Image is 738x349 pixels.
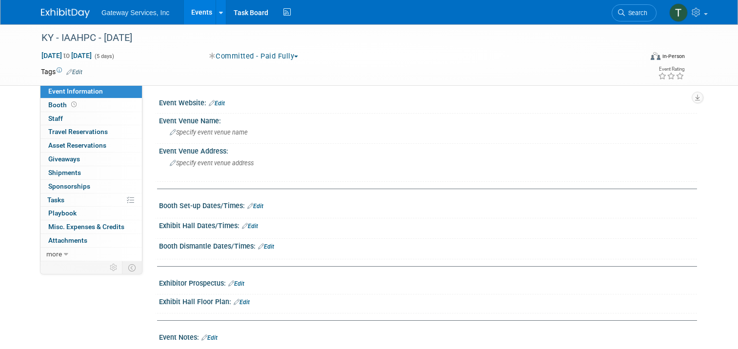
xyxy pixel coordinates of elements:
a: Asset Reservations [40,139,142,152]
span: (5 days) [94,53,114,59]
span: to [62,52,71,59]
div: Exhibit Hall Floor Plan: [159,294,697,307]
button: Committed - Paid Fully [206,51,302,61]
span: Tasks [47,196,64,204]
td: Toggle Event Tabs [122,261,142,274]
a: Search [612,4,657,21]
span: [DATE] [DATE] [41,51,92,60]
a: Edit [247,203,263,210]
span: Staff [48,115,63,122]
div: Event Notes: [159,330,697,343]
span: Travel Reservations [48,128,108,136]
a: Misc. Expenses & Credits [40,220,142,233]
span: Asset Reservations [48,141,106,149]
img: ExhibitDay [41,8,90,18]
span: Booth [48,101,79,109]
span: Search [625,9,647,17]
div: Exhibitor Prospectus: [159,276,697,289]
a: Event Information [40,85,142,98]
span: Playbook [48,209,77,217]
div: Event Venue Address: [159,144,697,156]
img: Tina Garton [669,3,688,22]
div: In-Person [662,53,685,60]
a: Travel Reservations [40,125,142,138]
a: Edit [228,280,244,287]
span: more [46,250,62,258]
div: Event Format [590,51,685,65]
img: Format-Inperson.png [651,52,660,60]
span: Event Information [48,87,103,95]
a: Booth [40,98,142,112]
div: Exhibit Hall Dates/Times: [159,218,697,231]
a: Edit [234,299,250,306]
span: Attachments [48,236,87,244]
a: Edit [209,100,225,107]
span: Sponsorships [48,182,90,190]
div: Booth Set-up Dates/Times: [159,198,697,211]
a: Edit [258,243,274,250]
span: Shipments [48,169,81,176]
span: Gateway Services, Inc [101,9,169,17]
span: Specify event venue address [170,159,254,167]
div: Event Website: [159,96,697,108]
a: Edit [242,223,258,230]
a: Sponsorships [40,180,142,193]
div: Event Venue Name: [159,114,697,126]
span: Misc. Expenses & Credits [48,223,124,231]
a: more [40,248,142,261]
td: Personalize Event Tab Strip [105,261,122,274]
span: Booth not reserved yet [69,101,79,108]
a: Shipments [40,166,142,179]
div: Booth Dismantle Dates/Times: [159,239,697,252]
a: Staff [40,112,142,125]
a: Giveaways [40,153,142,166]
a: Playbook [40,207,142,220]
div: KY - IAAHPC - [DATE] [38,29,630,47]
td: Tags [41,67,82,77]
a: Tasks [40,194,142,207]
a: Attachments [40,234,142,247]
div: Event Rating [658,67,684,72]
a: Edit [66,69,82,76]
span: Giveaways [48,155,80,163]
span: Specify event venue name [170,129,248,136]
a: Edit [201,334,218,341]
